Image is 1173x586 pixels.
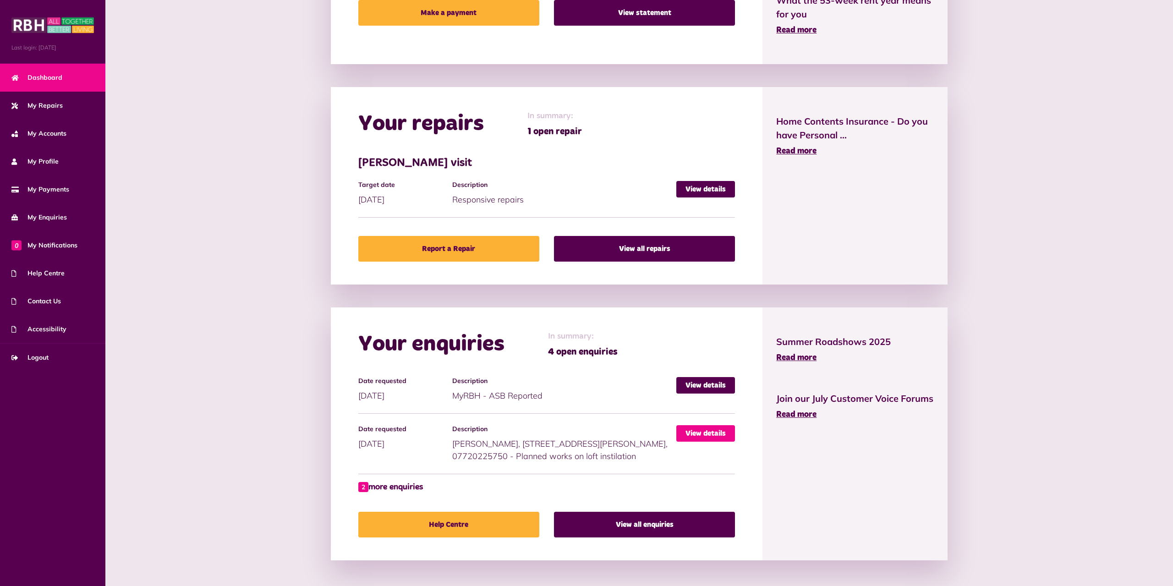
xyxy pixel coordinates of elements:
[776,392,934,405] span: Join our July Customer Voice Forums
[11,16,94,34] img: MyRBH
[11,353,49,362] span: Logout
[554,512,735,537] a: View all enquiries
[358,481,423,493] a: 2 more enquiries
[452,425,672,433] h4: Description
[676,425,735,442] a: View details
[358,331,504,358] h2: Your enquiries
[776,115,934,158] a: Home Contents Insurance - Do you have Personal ... Read more
[11,296,61,306] span: Contact Us
[358,425,448,433] h4: Date requested
[358,377,453,402] div: [DATE]
[11,73,62,82] span: Dashboard
[358,157,735,170] h3: [PERSON_NAME] visit
[11,268,65,278] span: Help Centre
[548,345,618,359] span: 4 open enquiries
[527,125,582,138] span: 1 open repair
[11,101,63,110] span: My Repairs
[776,26,817,34] span: Read more
[11,213,67,222] span: My Enquiries
[776,115,934,142] span: Home Contents Insurance - Do you have Personal ...
[452,377,672,385] h4: Description
[776,147,817,155] span: Read more
[358,236,539,262] a: Report a Repair
[358,181,453,206] div: [DATE]
[776,335,934,364] a: Summer Roadshows 2025 Read more
[358,111,484,137] h2: Your repairs
[776,354,817,362] span: Read more
[358,512,539,537] a: Help Centre
[358,377,448,385] h4: Date requested
[452,425,676,462] div: [PERSON_NAME], [STREET_ADDRESS][PERSON_NAME], 07720225750 - Planned works on loft instilation
[11,129,66,138] span: My Accounts
[358,482,368,492] span: 2
[776,335,934,349] span: Summer Roadshows 2025
[358,181,448,189] h4: Target date
[11,44,94,52] span: Last login: [DATE]
[11,157,59,166] span: My Profile
[358,425,453,450] div: [DATE]
[554,236,735,262] a: View all repairs
[676,181,735,197] a: View details
[676,377,735,394] a: View details
[452,181,672,189] h4: Description
[452,377,676,402] div: MyRBH - ASB Reported
[11,241,77,250] span: My Notifications
[527,110,582,122] span: In summary:
[776,392,934,421] a: Join our July Customer Voice Forums Read more
[11,324,66,334] span: Accessibility
[11,185,69,194] span: My Payments
[548,330,618,343] span: In summary:
[776,411,817,419] span: Read more
[452,181,676,206] div: Responsive repairs
[11,240,22,250] span: 0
